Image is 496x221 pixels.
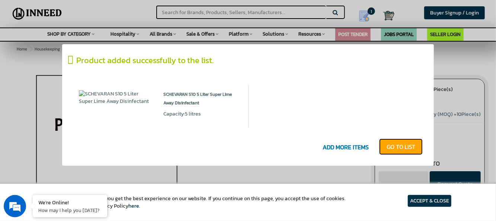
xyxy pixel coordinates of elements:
[122,4,140,22] div: Minimize live chat window
[51,137,57,141] img: salesiqlogo_leal7QplfZFryJ6FIlVepeu7OftD7mt8q6exU6-34PB8prfIgodN67KcxXM9Y7JQ_.png
[13,45,31,49] img: logo_Zg8I0qSkbAqR2WFHt3p6CTuqpyXMFPubPcD2OT02zFN43Cy9FUNNG3NEPhM_Q1qe_.png
[45,195,346,210] article: We use cookies to ensure you get the best experience on our website. If you continue on this page...
[163,110,201,118] span: Capacity:5 litres
[76,54,214,66] span: Product added successfully to the list.
[58,136,95,142] em: Driven by SalesIQ
[39,42,125,51] div: Chat with us now
[38,199,102,206] div: We're Online!
[79,90,152,105] img: SCHEVARAN S10 5 Liter Super Lime Away Disinfectant
[319,140,372,155] span: ADD MORE ITEMS
[4,144,142,170] textarea: Type your message and hit 'Enter'
[43,64,103,139] span: We're online!
[38,207,102,214] p: How may I help you today?
[408,195,451,207] article: ACCEPT & CLOSE
[379,139,423,155] a: GO T0 LIST
[128,202,139,210] a: here
[313,140,378,155] span: ADD MORE ITEMS
[163,90,237,110] span: SCHEVARAN S10 5 Liter Super Lime Away Disinfectant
